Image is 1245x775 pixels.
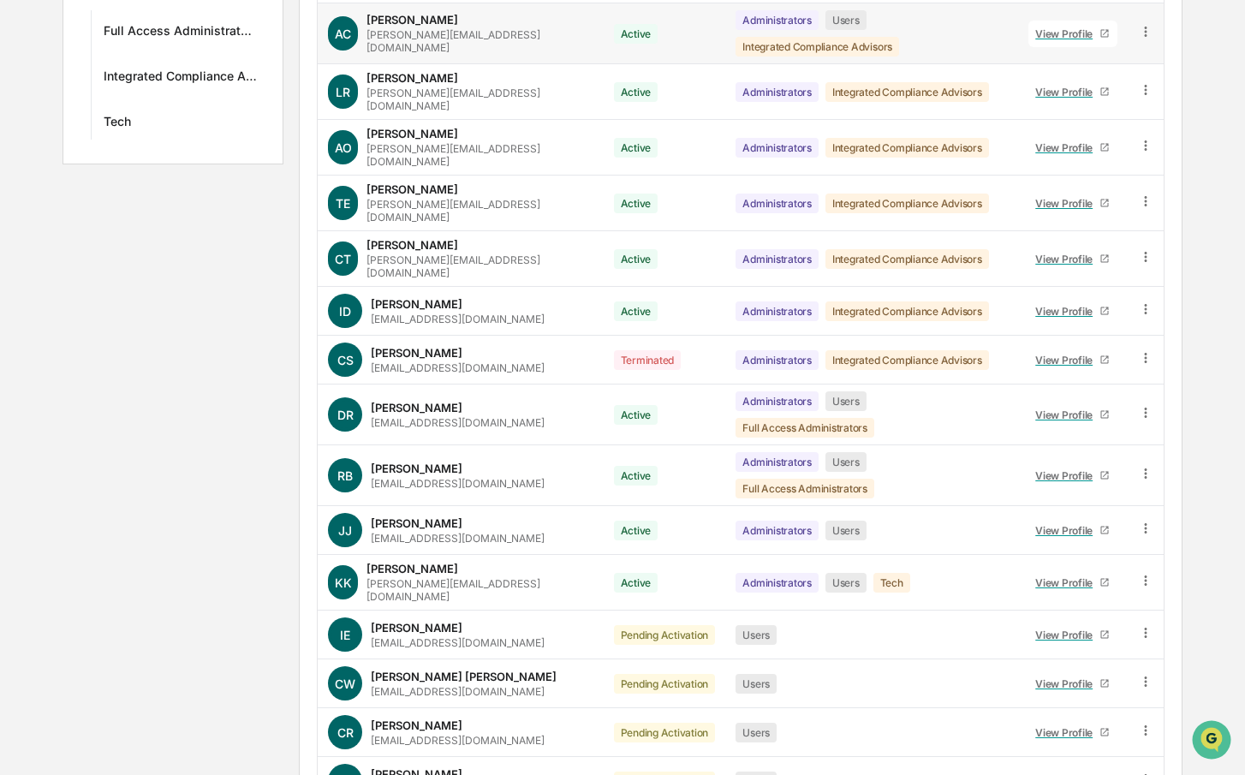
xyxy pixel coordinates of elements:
[336,196,350,211] span: TE
[825,194,989,213] div: Integrated Compliance Advisors
[371,346,462,360] div: [PERSON_NAME]
[825,82,989,102] div: Integrated Compliance Advisors
[371,670,557,683] div: [PERSON_NAME] [PERSON_NAME]
[736,138,819,158] div: Administrators
[736,452,819,472] div: Administrators
[366,127,458,140] div: [PERSON_NAME]
[614,138,658,158] div: Active
[1035,197,1099,210] div: View Profile
[371,313,545,325] div: [EMAIL_ADDRESS][DOMAIN_NAME]
[825,10,867,30] div: Users
[337,408,354,422] span: DR
[736,350,819,370] div: Administrators
[736,37,899,57] div: Integrated Compliance Advisors
[614,301,658,321] div: Active
[337,468,353,483] span: RB
[614,723,716,742] div: Pending Activation
[736,82,819,102] div: Administrators
[1028,298,1117,325] a: View Profile
[1035,408,1099,421] div: View Profile
[1028,79,1117,105] a: View Profile
[614,625,716,645] div: Pending Activation
[371,462,462,475] div: [PERSON_NAME]
[17,36,312,63] p: How can we help?
[1035,726,1099,739] div: View Profile
[17,250,31,264] div: 🔎
[825,521,867,540] div: Users
[104,69,259,89] div: Integrated Compliance Advisors
[614,521,658,540] div: Active
[371,636,545,649] div: [EMAIL_ADDRESS][DOMAIN_NAME]
[337,353,354,367] span: CS
[34,216,110,233] span: Preclearance
[1035,253,1099,265] div: View Profile
[17,131,48,162] img: 1746055101610-c473b297-6a78-478c-a979-82029cc54cd1
[141,216,212,233] span: Attestations
[34,248,108,265] span: Data Lookup
[338,523,352,538] span: JJ
[336,85,350,99] span: LR
[371,297,462,311] div: [PERSON_NAME]
[170,290,207,303] span: Pylon
[335,252,351,266] span: CT
[614,466,658,486] div: Active
[1028,569,1117,596] a: View Profile
[340,628,350,642] span: IE
[366,142,593,168] div: [PERSON_NAME][EMAIL_ADDRESS][DOMAIN_NAME]
[736,479,874,498] div: Full Access Administrators
[614,405,658,425] div: Active
[614,573,658,593] div: Active
[10,209,117,240] a: 🖐️Preclearance
[335,140,352,155] span: AO
[825,249,989,269] div: Integrated Compliance Advisors
[339,304,351,319] span: ID
[371,621,462,635] div: [PERSON_NAME]
[825,138,989,158] div: Integrated Compliance Advisors
[17,218,31,231] div: 🖐️
[117,209,219,240] a: 🗄️Attestations
[873,573,910,593] div: Tech
[1028,462,1117,489] a: View Profile
[337,725,354,740] span: CR
[614,674,716,694] div: Pending Activation
[371,361,545,374] div: [EMAIL_ADDRESS][DOMAIN_NAME]
[1028,402,1117,428] a: View Profile
[366,182,458,196] div: [PERSON_NAME]
[58,131,281,148] div: Start new chat
[58,148,217,162] div: We're available if you need us!
[366,28,593,54] div: [PERSON_NAME][EMAIL_ADDRESS][DOMAIN_NAME]
[1028,622,1117,648] a: View Profile
[121,289,207,303] a: Powered byPylon
[366,238,458,252] div: [PERSON_NAME]
[614,82,658,102] div: Active
[1028,190,1117,217] a: View Profile
[104,114,131,134] div: Tech
[371,685,545,698] div: [EMAIL_ADDRESS][DOMAIN_NAME]
[371,416,545,429] div: [EMAIL_ADDRESS][DOMAIN_NAME]
[104,23,259,44] div: Full Access Administrators
[825,301,989,321] div: Integrated Compliance Advisors
[366,198,593,224] div: [PERSON_NAME][EMAIL_ADDRESS][DOMAIN_NAME]
[366,577,593,603] div: [PERSON_NAME][EMAIL_ADDRESS][DOMAIN_NAME]
[825,452,867,472] div: Users
[825,350,989,370] div: Integrated Compliance Advisors
[371,477,545,490] div: [EMAIL_ADDRESS][DOMAIN_NAME]
[335,575,352,590] span: KK
[736,625,777,645] div: Users
[1035,354,1099,367] div: View Profile
[614,350,682,370] div: Terminated
[1028,517,1117,544] a: View Profile
[371,532,545,545] div: [EMAIL_ADDRESS][DOMAIN_NAME]
[736,573,819,593] div: Administrators
[1035,576,1099,589] div: View Profile
[825,573,867,593] div: Users
[1035,27,1099,40] div: View Profile
[736,10,819,30] div: Administrators
[1035,677,1099,690] div: View Profile
[1035,141,1099,154] div: View Profile
[366,562,458,575] div: [PERSON_NAME]
[1190,718,1236,765] iframe: Open customer support
[736,418,874,438] div: Full Access Administrators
